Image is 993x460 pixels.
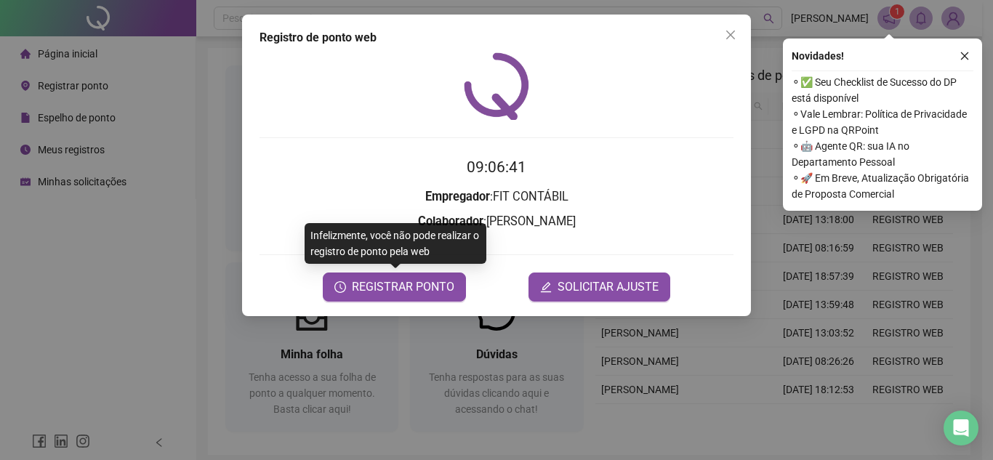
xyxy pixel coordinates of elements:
span: ⚬ ✅ Seu Checklist de Sucesso do DP está disponível [792,74,973,106]
div: Open Intercom Messenger [944,411,978,445]
strong: Colaborador [418,214,483,228]
button: Close [719,23,742,47]
div: Registro de ponto web [260,29,733,47]
span: REGISTRAR PONTO [352,278,454,296]
span: close [725,29,736,41]
span: ⚬ 🚀 Em Breve, Atualização Obrigatória de Proposta Comercial [792,170,973,202]
img: QRPoint [464,52,529,120]
button: editSOLICITAR AJUSTE [528,273,670,302]
div: Infelizmente, você não pode realizar o registro de ponto pela web [305,223,486,264]
span: Novidades ! [792,48,844,64]
button: REGISTRAR PONTO [323,273,466,302]
span: edit [540,281,552,293]
span: ⚬ 🤖 Agente QR: sua IA no Departamento Pessoal [792,138,973,170]
strong: Empregador [425,190,490,203]
h3: : FIT CONTÁBIL [260,187,733,206]
span: close [960,51,970,61]
span: clock-circle [334,281,346,293]
span: ⚬ Vale Lembrar: Política de Privacidade e LGPD na QRPoint [792,106,973,138]
time: 09:06:41 [467,158,526,176]
span: SOLICITAR AJUSTE [558,278,659,296]
h3: : [PERSON_NAME] [260,212,733,231]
